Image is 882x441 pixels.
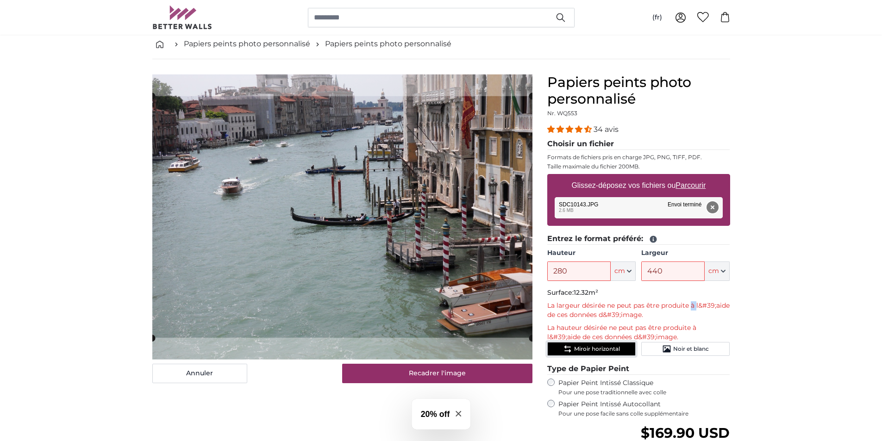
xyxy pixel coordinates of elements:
[558,400,730,417] label: Papier Peint Intissé Autocollant
[614,267,625,276] span: cm
[558,379,730,396] label: Papier Peint Intissé Classique
[547,154,730,161] p: Formats de fichiers pris en charge JPG, PNG, TIFF, PDF.
[641,342,730,356] button: Noir et blanc
[547,110,577,117] span: Nr. WQ553
[574,288,598,297] span: 12.32m²
[673,345,709,353] span: Noir et blanc
[152,29,730,59] nav: breadcrumbs
[574,345,620,353] span: Miroir horizontal
[547,342,636,356] button: Miroir horizontal
[342,364,532,383] button: Recadrer l'image
[547,363,730,375] legend: Type de Papier Peint
[152,364,247,383] button: Annuler
[645,9,669,26] button: (fr)
[568,176,709,195] label: Glissez-déposez vos fichiers ou
[708,267,719,276] span: cm
[184,38,310,50] a: Papiers peints photo personnalisé
[547,138,730,150] legend: Choisir un fichier
[547,233,730,245] legend: Entrez le format préféré:
[152,6,213,29] img: Betterwalls
[547,248,636,258] label: Hauteur
[705,261,730,281] button: cm
[547,323,730,342] p: La hauteur désirée ne peut pas être produite à l&#39;aide de ces données d&#39;image.
[611,261,636,281] button: cm
[547,288,730,298] p: Surface:
[325,38,451,50] a: Papiers peints photo personnalisé
[641,248,730,258] label: Largeur
[558,410,730,417] span: Pour une pose facile sans colle supplémentaire
[594,125,619,134] span: 34 avis
[547,163,730,170] p: Taille maximale du fichier 200MB.
[547,301,730,320] p: La largeur désirée ne peut pas être produite à l&#39;aide de ces données d&#39;image.
[547,74,730,107] h1: Papiers peints photo personnalisé
[558,389,730,396] span: Pour une pose traditionnelle avec colle
[676,181,706,189] u: Parcourir
[547,125,594,134] span: 4.32 stars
